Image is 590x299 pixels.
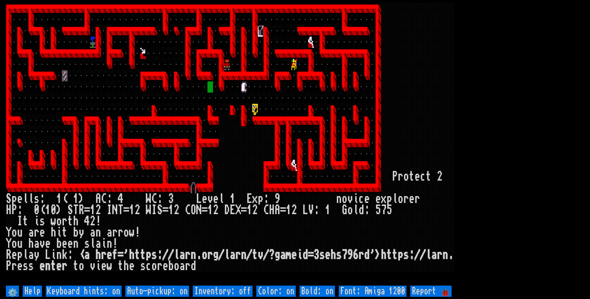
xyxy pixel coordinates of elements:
[230,205,235,216] div: E
[157,249,163,260] div: :
[56,216,62,227] div: o
[168,205,174,216] div: 1
[375,205,381,216] div: 5
[415,193,420,205] div: r
[95,216,101,227] div: !
[213,249,219,260] div: g
[6,205,12,216] div: H
[73,193,79,205] div: 1
[67,238,73,249] div: e
[146,260,151,272] div: c
[151,249,157,260] div: s
[303,249,308,260] div: d
[381,193,387,205] div: x
[269,205,275,216] div: H
[95,227,101,238] div: n
[95,260,101,272] div: i
[381,205,387,216] div: 7
[235,249,241,260] div: r
[79,249,84,260] div: <
[39,216,45,227] div: s
[213,193,219,205] div: e
[426,171,431,182] div: t
[359,193,364,205] div: c
[79,227,84,238] div: y
[303,205,308,216] div: L
[17,193,23,205] div: e
[179,249,185,260] div: a
[387,205,392,216] div: 5
[151,260,157,272] div: o
[353,205,359,216] div: l
[39,227,45,238] div: e
[73,260,79,272] div: t
[67,249,73,260] div: :
[241,205,247,216] div: =
[34,205,39,216] div: 0
[95,249,101,260] div: h
[135,249,140,260] div: t
[107,227,112,238] div: a
[364,205,370,216] div: :
[101,193,107,205] div: C
[375,193,381,205] div: e
[51,260,56,272] div: t
[84,249,90,260] div: a
[163,249,168,260] div: /
[129,249,135,260] div: h
[202,249,207,260] div: o
[123,260,129,272] div: h
[339,286,406,297] input: Font: Amiga 1200
[286,249,291,260] div: m
[118,205,123,216] div: T
[207,193,213,205] div: v
[118,260,123,272] div: t
[101,238,107,249] div: i
[39,205,45,216] div: (
[297,249,303,260] div: i
[107,238,112,249] div: n
[219,249,224,260] div: /
[39,193,45,205] div: :
[23,286,42,297] input: Help
[56,227,62,238] div: i
[129,227,135,238] div: w
[336,193,342,205] div: n
[39,238,45,249] div: v
[56,249,62,260] div: n
[90,260,95,272] div: v
[314,249,319,260] div: 3
[403,249,409,260] div: s
[275,205,280,216] div: A
[409,249,415,260] div: :
[118,227,123,238] div: r
[202,193,207,205] div: e
[51,227,56,238] div: h
[185,260,191,272] div: r
[45,249,51,260] div: L
[191,249,196,260] div: n
[359,205,364,216] div: d
[387,193,392,205] div: p
[342,193,347,205] div: o
[73,227,79,238] div: b
[193,286,253,297] input: Inventory: off
[90,216,95,227] div: 2
[191,260,196,272] div: d
[347,205,353,216] div: o
[314,205,319,216] div: :
[308,205,314,216] div: V
[23,249,28,260] div: l
[387,249,392,260] div: t
[107,249,112,260] div: e
[157,205,163,216] div: S
[118,249,123,260] div: =
[410,286,452,297] input: Report 🐞
[51,205,56,216] div: 0
[45,260,51,272] div: n
[12,193,17,205] div: p
[185,249,191,260] div: r
[125,286,189,297] input: Auto-pickup: on
[342,205,347,216] div: G
[46,286,122,297] input: Keyboard hints: on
